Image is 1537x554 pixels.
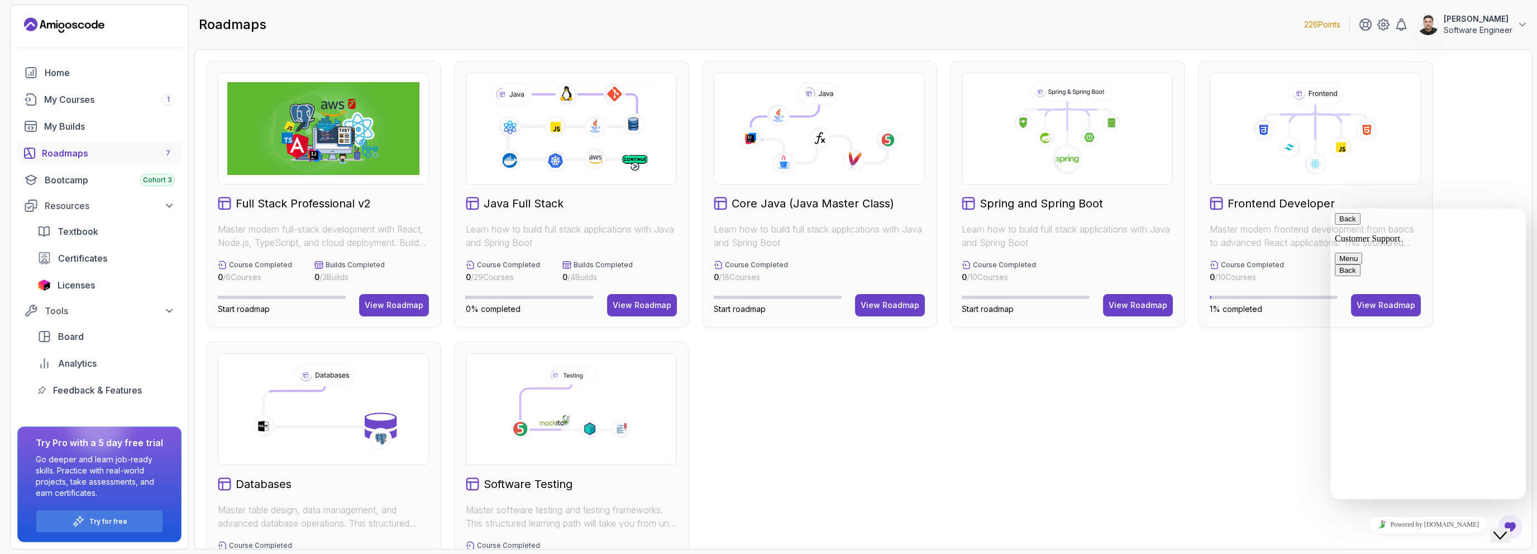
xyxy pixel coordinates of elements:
[143,176,172,184] span: Cohort 3
[714,272,719,282] span: 0
[607,294,677,316] button: View Roadmap
[236,196,371,211] h2: Full Stack Professional v2
[725,261,788,269] p: Course Completed
[1109,300,1167,311] div: View Roadmap
[42,146,175,160] div: Roadmaps
[562,272,567,282] span: 0
[17,196,182,216] button: Resources
[466,503,677,530] p: Master software testing and testing frameworks. This structured learning path will take you from ...
[962,222,1173,249] p: Learn how to build full stack applications with Java and Spring Boot
[861,300,919,311] div: View Roadmap
[1417,13,1528,36] button: user profile image[PERSON_NAME]Software Engineer
[31,325,182,348] a: board
[166,149,170,158] span: 7
[365,300,423,311] div: View Roadmap
[1330,512,1526,537] iframe: chat widget
[484,196,564,211] h2: Java Full Stack
[466,272,540,283] p: / 29 Courses
[466,304,521,314] span: 0% completed
[466,272,471,282] span: 0
[44,93,175,106] div: My Courses
[58,252,107,265] span: Certificates
[36,454,163,499] p: Go deeper and learn job-ready skills. Practice with real-world projects, take assessments, and ea...
[326,261,385,269] p: Builds Completed
[1103,294,1173,316] button: View Roadmap
[1210,272,1215,282] span: 0
[218,503,429,530] p: Master table design, data management, and advanced database operations. This structured learning ...
[1444,13,1512,25] p: [PERSON_NAME]
[1304,19,1340,30] p: 226 Points
[89,517,127,526] a: Try for free
[45,173,175,187] div: Bootcamp
[714,222,925,249] p: Learn how to build full stack applications with Java and Spring Boot
[24,16,104,34] a: Landing page
[1417,14,1439,35] img: user profile image
[229,261,292,269] p: Course Completed
[17,88,182,111] a: courses
[45,66,175,79] div: Home
[218,272,292,283] p: / 6 Courses
[31,247,182,269] a: certificates
[1228,196,1335,211] h2: Frontend Developer
[314,272,385,283] p: / 3 Builds
[574,261,633,269] p: Builds Completed
[359,294,429,316] button: View Roadmap
[31,352,182,375] a: analytics
[477,261,540,269] p: Course Completed
[199,16,266,34] h2: roadmaps
[58,330,84,343] span: Board
[17,169,182,191] a: bootcamp
[229,541,292,550] p: Course Completed
[477,541,540,550] p: Course Completed
[227,82,419,175] img: Full Stack Professional v2
[1221,261,1284,269] p: Course Completed
[466,222,677,249] p: Learn how to build full stack applications with Java and Spring Boot
[314,272,319,282] span: 0
[484,476,572,492] h2: Software Testing
[58,357,97,370] span: Analytics
[37,280,51,291] img: jetbrains icon
[1490,509,1526,543] iframe: chat widget
[613,300,671,311] div: View Roadmap
[167,95,170,104] span: 1
[855,294,925,316] button: View Roadmap
[58,225,98,238] span: Textbook
[962,272,1036,283] p: / 10 Courses
[1210,304,1262,314] span: 1% completed
[714,272,788,283] p: / 18 Courses
[973,261,1036,269] p: Course Completed
[17,301,182,321] button: Tools
[1210,222,1421,249] p: Master modern frontend development from basics to advanced React applications. This structured le...
[962,272,967,282] span: 0
[31,274,182,296] a: licenses
[980,196,1103,211] h2: Spring and Spring Boot
[1444,25,1512,36] p: Software Engineer
[1210,272,1284,283] p: / 10 Courses
[732,196,894,211] h2: Core Java (Java Master Class)
[714,304,766,314] span: Start roadmap
[17,115,182,138] a: builds
[58,278,95,292] span: Licenses
[36,510,163,533] button: Try for free
[562,272,633,283] p: / 4 Builds
[17,61,182,84] a: home
[962,304,1014,314] span: Start roadmap
[45,304,175,318] div: Tools
[53,383,142,397] span: Feedback & Features
[17,142,182,164] a: roadmaps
